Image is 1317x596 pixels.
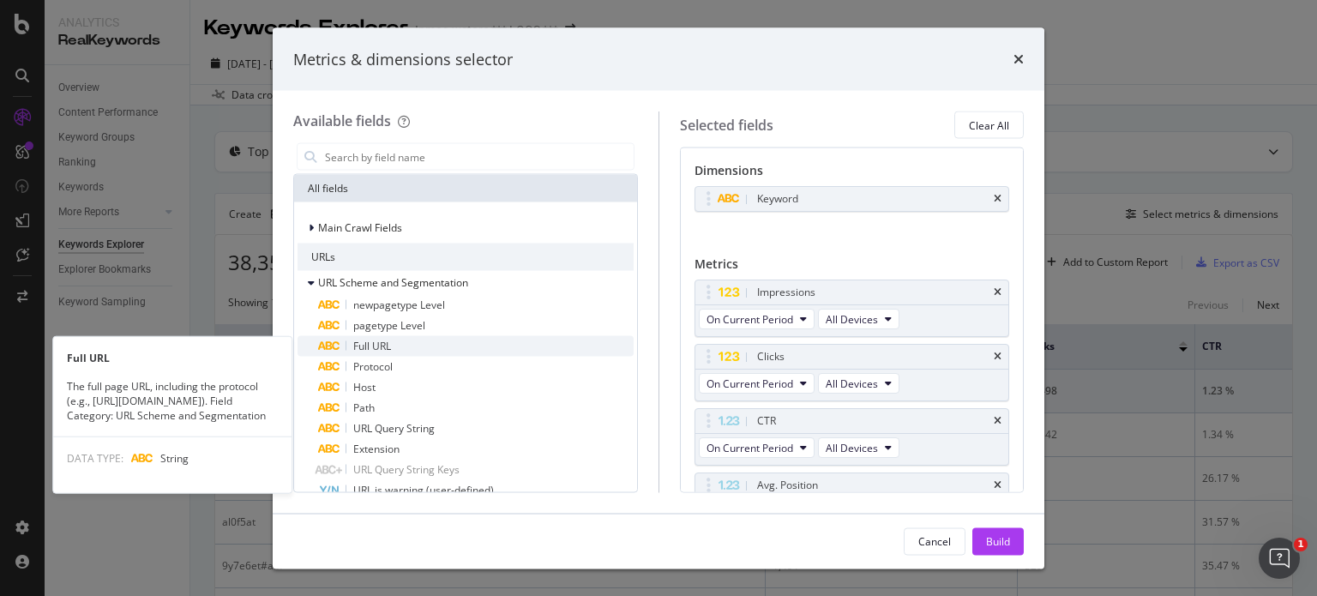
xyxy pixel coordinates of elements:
div: Metrics [695,256,1010,280]
button: Clear All [954,111,1024,139]
div: times [1013,48,1024,70]
div: modal [273,27,1044,569]
span: URL Query String Keys [353,462,460,477]
button: All Devices [818,437,899,458]
div: Dimensions [695,162,1010,186]
span: Full URL [353,339,391,353]
div: Full URL [53,350,292,364]
div: Keywordtimes [695,186,1010,212]
div: Metrics & dimensions selector [293,48,513,70]
div: Impressions [757,284,815,301]
div: Cancel [918,533,951,548]
span: pagetype Level [353,318,425,333]
span: URL Query String [353,421,435,436]
div: Selected fields [680,115,773,135]
span: Main Crawl Fields [318,220,402,235]
div: times [994,352,1001,362]
div: Avg. Position [757,477,818,494]
button: All Devices [818,309,899,329]
div: Clear All [969,117,1009,132]
iframe: Intercom live chat [1259,538,1300,579]
span: 1 [1294,538,1308,551]
div: CTRtimesOn Current PeriodAll Devices [695,408,1010,466]
button: On Current Period [699,373,815,394]
span: On Current Period [707,311,793,326]
span: All Devices [826,311,878,326]
span: All Devices [826,376,878,390]
div: Keyword [757,190,798,208]
div: Build [986,533,1010,548]
div: times [994,416,1001,426]
span: All Devices [826,440,878,455]
input: Search by field name [323,144,634,170]
span: URL Scheme and Segmentation [318,275,468,290]
span: On Current Period [707,440,793,455]
div: All fields [294,175,637,202]
div: ImpressionstimesOn Current PeriodAll Devices [695,280,1010,337]
button: All Devices [818,373,899,394]
button: Cancel [904,527,965,555]
span: Extension [353,442,400,456]
div: times [994,194,1001,204]
div: times [994,480,1001,491]
div: times [994,287,1001,298]
span: URL is warning (user-defined) [353,483,494,497]
span: Protocol [353,359,393,374]
span: Path [353,400,375,415]
button: On Current Period [699,309,815,329]
div: Clicks [757,348,785,365]
div: The full page URL, including the protocol (e.g., [URL][DOMAIN_NAME]). Field Category: URL Scheme ... [53,378,292,422]
button: On Current Period [699,437,815,458]
div: Avg. PositiontimesOn Current PeriodAll Devices [695,473,1010,530]
button: Build [972,527,1024,555]
span: On Current Period [707,376,793,390]
div: URLs [298,244,634,271]
div: CTR [757,412,776,430]
span: newpagetype Level [353,298,445,312]
div: Available fields [293,111,391,130]
div: ClickstimesOn Current PeriodAll Devices [695,344,1010,401]
span: Host [353,380,376,394]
